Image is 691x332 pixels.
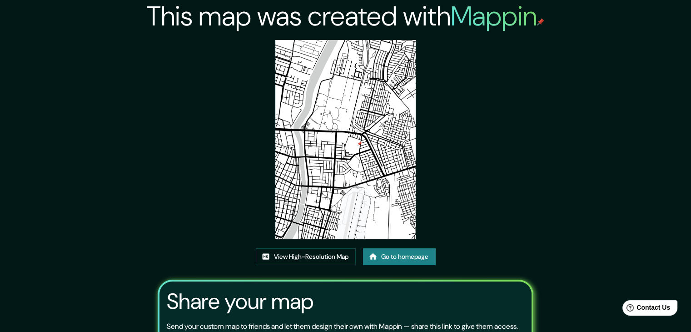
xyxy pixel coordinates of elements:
[537,18,544,25] img: mappin-pin
[167,289,313,314] h3: Share your map
[363,248,436,265] a: Go to homepage
[256,248,356,265] a: View High-Resolution Map
[275,40,416,239] img: created-map
[167,321,518,332] p: Send your custom map to friends and let them design their own with Mappin — share this link to gi...
[610,297,681,322] iframe: Help widget launcher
